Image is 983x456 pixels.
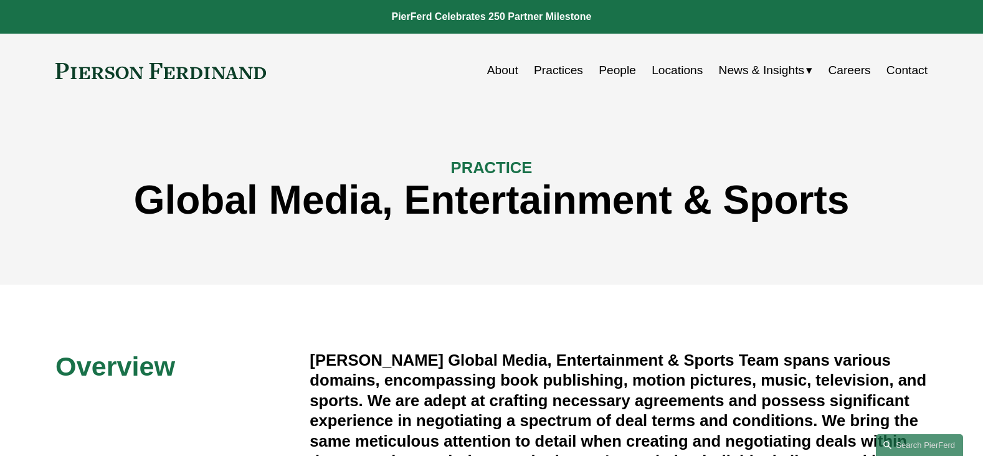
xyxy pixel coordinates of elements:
span: Overview [55,351,175,381]
a: folder dropdown [719,59,813,82]
a: People [599,59,636,82]
span: News & Insights [719,60,805,82]
a: About [487,59,518,82]
h1: Global Media, Entertainment & Sports [55,178,928,223]
a: Practices [534,59,583,82]
span: PRACTICE [451,159,533,176]
a: Locations [652,59,703,82]
a: Contact [886,59,928,82]
a: Careers [828,59,870,82]
a: Search this site [876,434,963,456]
